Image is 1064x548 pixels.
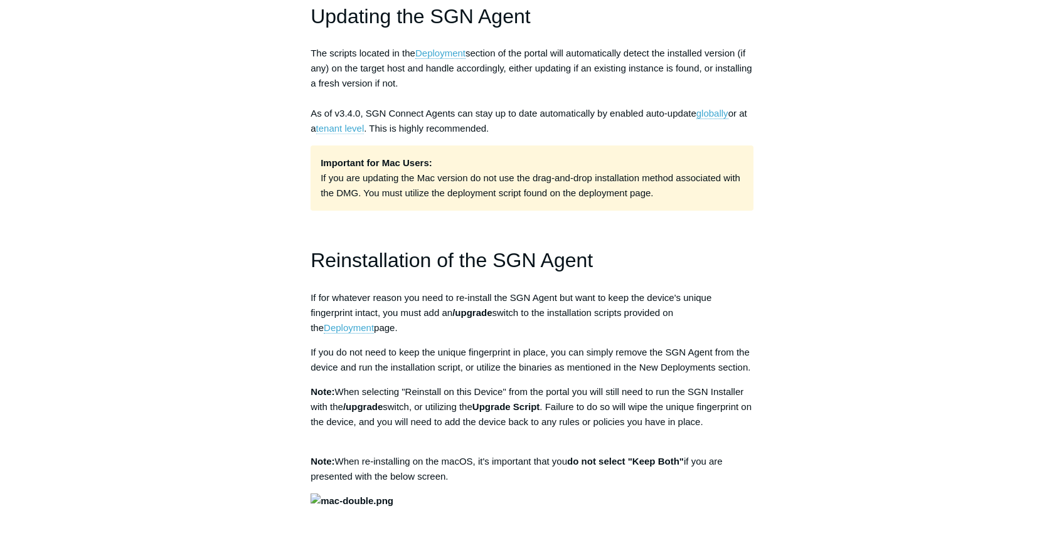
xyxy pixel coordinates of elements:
img: mac-double.png [311,493,393,508]
strong: Note: [311,456,334,466]
span: Note: [311,386,334,397]
a: globally [696,108,728,119]
span: /upgrade [452,307,492,318]
a: Deployment [324,322,374,334]
span: switch, or utilizing the [383,401,472,412]
strong: do not select "Keep Both" [567,456,684,466]
a: Deployment [415,48,465,59]
span: When selecting "Reinstall on this Device" from the portal you will still need to run the SGN Inst... [311,386,743,412]
span: . Failure to do so will wipe the unique fingerprint on the device, and you will need to add the d... [311,401,752,427]
span: Updating the SGN Agent [311,5,530,28]
span: If for whatever reason you need to re-install the SGN Agent but want to keep the device's unique ... [311,292,711,318]
span: Upgrade Script [472,401,540,412]
a: tenant level [316,123,364,134]
span: /upgrade [343,401,383,412]
span: If you do not need to keep the unique fingerprint in place, you can simply remove the SGN Agent f... [311,347,750,372]
span: switch to the installation scripts provided on the page. [311,307,673,334]
span: Reinstallation of the SGN Agent [311,249,593,271]
strong: Important for Mac Users: [321,157,432,168]
span: The scripts located in the section of the portal will automatically detect the installed version ... [311,48,752,134]
p: When re-installing on the macOS, it's important that you if you are presented with the below screen. [311,454,753,484]
span: If you are updating the Mac version do not use the drag-and-drop installation method associated w... [321,157,740,198]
